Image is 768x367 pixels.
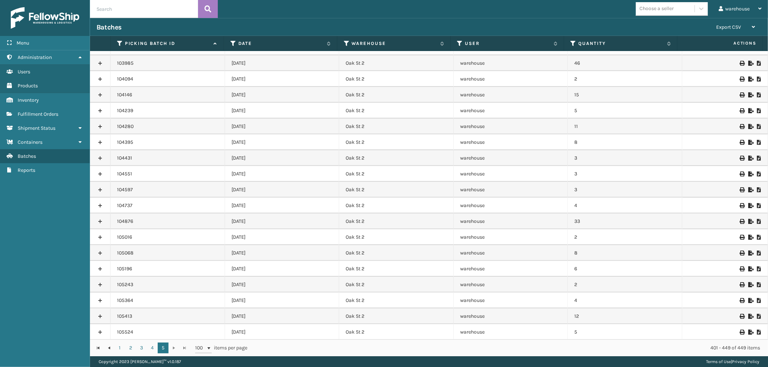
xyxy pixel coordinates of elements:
[111,55,225,71] td: 103985
[748,298,753,303] i: Export to .xls
[568,214,682,229] td: 33
[18,167,35,173] span: Reports
[568,55,682,71] td: 46
[454,71,568,87] td: warehouse
[195,344,206,352] span: 100
[339,245,454,261] td: Oak St 2
[757,140,761,145] i: Print Picklist
[225,293,340,308] td: [DATE]
[740,235,744,240] i: Print Picklist Labels
[339,150,454,166] td: Oak St 2
[757,282,761,287] i: Print Picklist
[96,23,122,32] h3: Batches
[17,40,29,46] span: Menu
[104,343,114,353] a: Go to the previous page
[748,61,753,66] i: Export to .xls
[748,156,753,161] i: Export to .xls
[111,119,225,134] td: 104280
[225,214,340,229] td: [DATE]
[757,77,761,82] i: Print Picklist
[225,229,340,245] td: [DATE]
[568,261,682,277] td: 6
[757,61,761,66] i: Print Picklist
[748,187,753,192] i: Export to .xls
[136,343,147,353] a: 3
[339,293,454,308] td: Oak St 2
[111,293,225,308] td: 105364
[568,71,682,87] td: 2
[579,40,664,47] label: Quantity
[454,198,568,214] td: warehouse
[195,343,248,353] span: items per page
[740,156,744,161] i: Print Picklist Labels
[716,24,741,30] span: Export CSV
[454,277,568,293] td: warehouse
[748,203,753,208] i: Export to .xls
[748,77,753,82] i: Export to .xls
[111,198,225,214] td: 104737
[111,229,225,245] td: 105016
[740,171,744,176] i: Print Picklist Labels
[454,166,568,182] td: warehouse
[748,171,753,176] i: Export to .xls
[111,71,225,87] td: 104094
[111,87,225,103] td: 104146
[639,5,674,13] div: Choose a seller
[111,103,225,119] td: 104239
[740,298,744,303] i: Print Picklist Labels
[339,119,454,134] td: Oak St 2
[757,108,761,113] i: Print Picklist
[114,343,125,353] a: 1
[225,87,340,103] td: [DATE]
[225,245,340,261] td: [DATE]
[225,166,340,182] td: [DATE]
[18,139,42,145] span: Containers
[757,124,761,129] i: Print Picklist
[757,235,761,240] i: Print Picklist
[568,119,682,134] td: 11
[740,108,744,113] i: Print Picklist Labels
[18,125,55,131] span: Shipment Status
[757,171,761,176] i: Print Picklist
[18,83,38,89] span: Products
[454,134,568,150] td: warehouse
[454,261,568,277] td: warehouse
[568,103,682,119] td: 5
[568,277,682,293] td: 2
[748,92,753,97] i: Export to .xls
[125,343,136,353] a: 2
[748,124,753,129] i: Export to .xls
[740,140,744,145] i: Print Picklist Labels
[158,343,169,353] a: 5
[339,198,454,214] td: Oak St 2
[757,251,761,256] i: Print Picklist
[748,108,753,113] i: Export to .xls
[740,124,744,129] i: Print Picklist Labels
[740,282,744,287] i: Print Picklist Labels
[18,111,58,117] span: Fulfillment Orders
[757,330,761,335] i: Print Picklist
[757,266,761,271] i: Print Picklist
[748,219,753,224] i: Export to .xls
[465,40,550,47] label: User
[225,198,340,214] td: [DATE]
[339,182,454,198] td: Oak St 2
[225,150,340,166] td: [DATE]
[225,55,340,71] td: [DATE]
[748,330,753,335] i: Export to .xls
[225,134,340,150] td: [DATE]
[757,314,761,319] i: Print Picklist
[225,324,340,340] td: [DATE]
[568,182,682,198] td: 3
[339,229,454,245] td: Oak St 2
[111,182,225,198] td: 104597
[740,92,744,97] i: Print Picklist Labels
[740,219,744,224] i: Print Picklist Labels
[740,77,744,82] i: Print Picklist Labels
[568,324,682,340] td: 5
[111,214,225,229] td: 104876
[748,251,753,256] i: Export to .xls
[339,277,454,293] td: Oak St 2
[740,314,744,319] i: Print Picklist Labels
[111,245,225,261] td: 105068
